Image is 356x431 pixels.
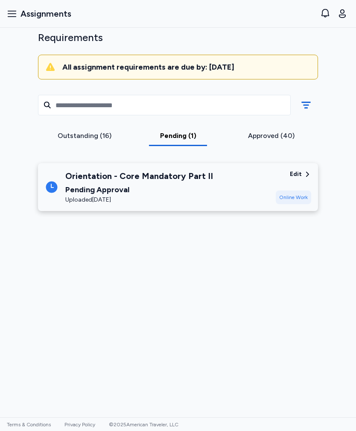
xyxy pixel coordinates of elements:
span: © 2025 American Traveler, LLC [109,422,178,428]
div: Uploaded [DATE] [65,196,213,204]
div: Edit [290,170,302,179]
a: Privacy Policy [64,422,95,428]
div: Pending (1) [135,131,222,141]
div: Online Work [276,191,311,204]
div: Orientation - Core Mandatory Part II [65,170,213,182]
div: Outstanding (16) [41,131,128,141]
a: Terms & Conditions [7,422,51,428]
div: Requirements [38,31,318,44]
div: Approved (40) [228,131,315,141]
span: Assignments [20,8,71,20]
div: All assignment requirements are due by: [DATE] [62,62,311,72]
button: Assignments [3,4,75,23]
div: Pending Approval [65,184,213,196]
